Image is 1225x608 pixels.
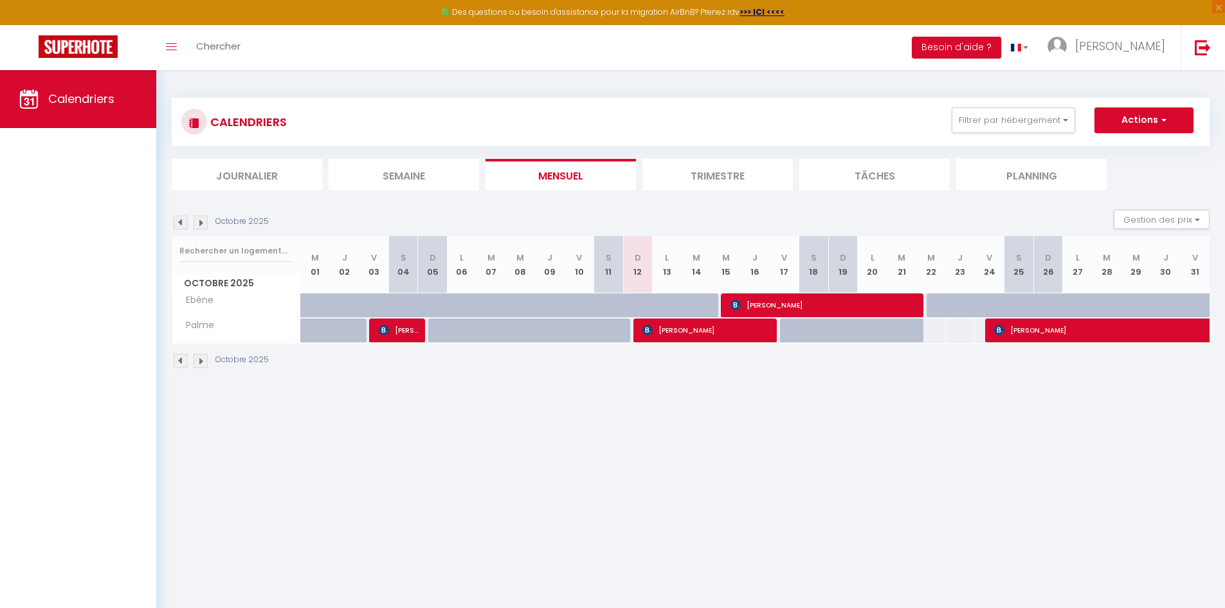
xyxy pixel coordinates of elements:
[811,252,817,264] abbr: S
[196,39,240,53] span: Chercher
[186,25,250,70] a: Chercher
[1114,210,1210,229] button: Gestion des prix
[711,236,741,293] th: 15
[623,236,653,293] th: 12
[506,236,536,293] th: 08
[487,252,495,264] abbr: M
[642,318,770,342] span: [PERSON_NAME]
[1180,236,1210,293] th: 31
[174,293,222,308] span: Ebène
[1151,236,1181,293] th: 30
[1076,252,1080,264] abbr: L
[447,236,476,293] th: 06
[665,252,669,264] abbr: L
[1004,236,1034,293] th: 25
[1038,25,1181,70] a: ... [PERSON_NAME]
[916,236,946,293] th: 22
[388,236,418,293] th: 04
[329,159,479,190] li: Semaine
[516,252,524,264] abbr: M
[476,236,506,293] th: 07
[430,252,436,264] abbr: D
[952,107,1075,133] button: Filtrer par hébergement
[359,236,389,293] th: 03
[858,236,887,293] th: 20
[1195,39,1211,55] img: logout
[207,107,287,136] h3: CALENDRIERS
[172,274,300,293] span: Octobre 2025
[418,236,448,293] th: 05
[682,236,711,293] th: 14
[379,318,418,342] span: [PERSON_NAME]
[730,293,918,317] span: [PERSON_NAME]
[871,252,875,264] abbr: L
[840,252,846,264] abbr: D
[1132,252,1140,264] abbr: M
[565,236,594,293] th: 10
[828,236,858,293] th: 19
[927,252,935,264] abbr: M
[179,239,293,263] input: Rechercher un logement...
[330,236,359,293] th: 02
[956,159,1107,190] li: Planning
[1094,107,1193,133] button: Actions
[799,236,829,293] th: 18
[172,159,322,190] li: Journalier
[635,252,641,264] abbr: D
[1033,236,1063,293] th: 26
[594,236,623,293] th: 11
[401,252,406,264] abbr: S
[342,252,347,264] abbr: J
[752,252,758,264] abbr: J
[986,252,992,264] abbr: V
[1045,252,1051,264] abbr: D
[740,236,770,293] th: 16
[957,252,963,264] abbr: J
[898,252,905,264] abbr: M
[576,252,582,264] abbr: V
[48,91,114,107] span: Calendriers
[722,252,730,264] abbr: M
[1063,236,1093,293] th: 27
[1048,37,1067,56] img: ...
[606,252,612,264] abbr: S
[215,216,269,228] p: Octobre 2025
[693,252,700,264] abbr: M
[887,236,916,293] th: 21
[39,35,118,58] img: Super Booking
[946,236,975,293] th: 23
[174,318,222,333] span: Palme
[371,252,377,264] abbr: V
[642,159,793,190] li: Trimestre
[770,236,799,293] th: 17
[547,252,552,264] abbr: J
[460,252,464,264] abbr: L
[799,159,950,190] li: Tâches
[215,354,269,366] p: Octobre 2025
[301,236,331,293] th: 01
[1075,38,1165,54] span: [PERSON_NAME]
[1016,252,1022,264] abbr: S
[311,252,319,264] abbr: M
[1163,252,1168,264] abbr: J
[1121,236,1151,293] th: 29
[1103,252,1111,264] abbr: M
[535,236,565,293] th: 09
[485,159,636,190] li: Mensuel
[1093,236,1122,293] th: 28
[1192,252,1198,264] abbr: V
[912,37,1001,59] button: Besoin d'aide ?
[781,252,787,264] abbr: V
[975,236,1004,293] th: 24
[740,6,785,17] a: >>> ICI <<<<
[653,236,682,293] th: 13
